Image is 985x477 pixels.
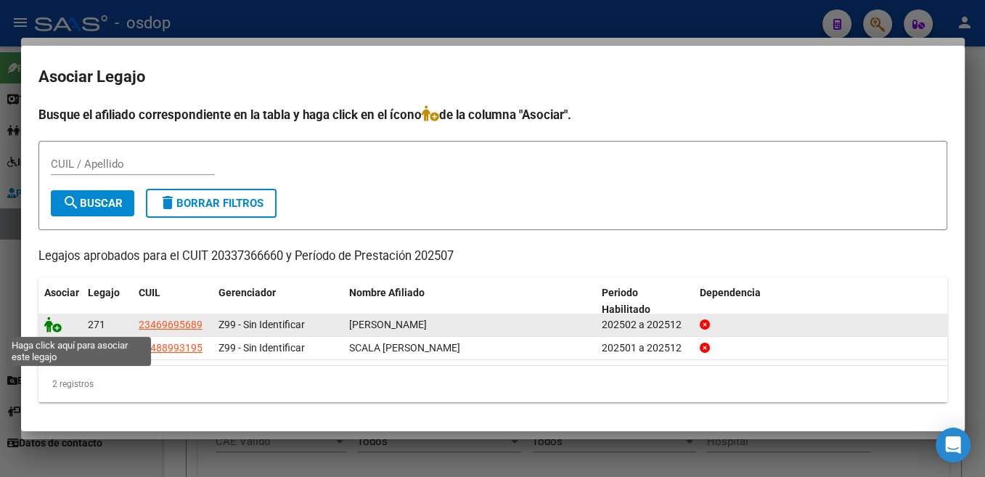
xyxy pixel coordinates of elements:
[343,277,597,325] datatable-header-cell: Nombre Afiliado
[596,277,694,325] datatable-header-cell: Periodo Habilitado
[213,277,343,325] datatable-header-cell: Gerenciador
[44,287,79,298] span: Asociar
[218,319,305,330] span: Z99 - Sin Identificar
[602,340,688,356] div: 202501 a 202512
[218,287,276,298] span: Gerenciador
[218,342,305,354] span: Z99 - Sin Identificar
[38,248,947,266] p: Legajos aprobados para el CUIT 20337366660 y Período de Prestación 202507
[349,287,425,298] span: Nombre Afiliado
[82,277,133,325] datatable-header-cell: Legajo
[602,317,688,333] div: 202502 a 202512
[349,319,427,330] span: GIULIANTE MATIAS RAFAEL
[936,428,970,462] div: Open Intercom Messenger
[349,342,460,354] span: SCALA LUCA ALEJANDRO
[146,189,277,218] button: Borrar Filtros
[159,197,263,210] span: Borrar Filtros
[38,277,82,325] datatable-header-cell: Asociar
[88,287,120,298] span: Legajo
[88,342,105,354] span: 525
[88,319,105,330] span: 271
[62,197,123,210] span: Buscar
[700,287,761,298] span: Dependencia
[159,194,176,211] mat-icon: delete
[51,190,134,216] button: Buscar
[694,277,947,325] datatable-header-cell: Dependencia
[139,287,160,298] span: CUIL
[602,287,650,315] span: Periodo Habilitado
[38,63,947,91] h2: Asociar Legajo
[62,194,80,211] mat-icon: search
[38,105,947,124] h4: Busque el afiliado correspondiente en la tabla y haga click en el ícono de la columna "Asociar".
[139,319,203,330] span: 23469695689
[139,342,203,354] span: 20488993195
[38,366,947,402] div: 2 registros
[133,277,213,325] datatable-header-cell: CUIL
